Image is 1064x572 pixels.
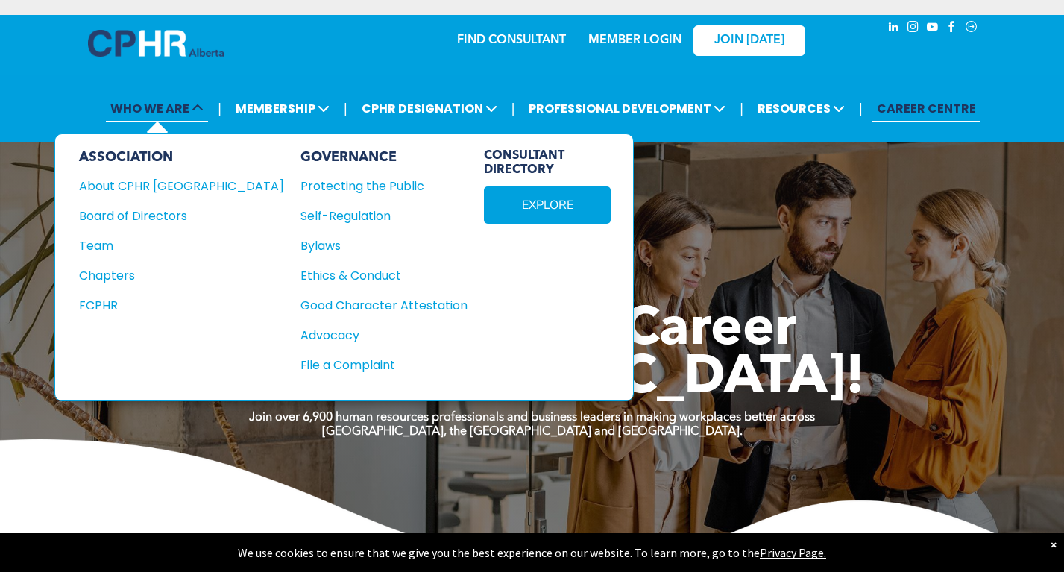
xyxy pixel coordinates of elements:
[79,296,264,315] div: FCPHR
[457,34,566,46] a: FIND CONSULTANT
[714,34,784,48] span: JOIN [DATE]
[760,545,826,560] a: Privacy Page.
[249,412,815,424] strong: Join over 6,900 human resources professionals and business leaders in making workplaces better ac...
[740,93,743,124] li: |
[344,93,347,124] li: |
[963,19,980,39] a: Social network
[79,207,284,225] a: Board of Directors
[300,266,468,285] a: Ethics & Conduct
[300,236,468,255] a: Bylaws
[1051,537,1057,552] div: Dismiss notification
[859,93,863,124] li: |
[905,19,922,39] a: instagram
[79,177,284,195] a: About CPHR [GEOGRAPHIC_DATA]
[944,19,960,39] a: facebook
[925,19,941,39] a: youtube
[300,207,468,225] a: Self-Regulation
[79,266,264,285] div: Chapters
[300,149,468,166] div: GOVERNANCE
[300,177,468,195] a: Protecting the Public
[79,266,284,285] a: Chapters
[300,177,451,195] div: Protecting the Public
[588,34,681,46] a: MEMBER LOGIN
[484,186,611,224] a: EXPLORE
[322,426,743,438] strong: [GEOGRAPHIC_DATA], the [GEOGRAPHIC_DATA] and [GEOGRAPHIC_DATA].
[88,30,224,57] img: A blue and white logo for cp alberta
[79,296,284,315] a: FCPHR
[79,207,264,225] div: Board of Directors
[300,326,468,345] a: Advocacy
[511,93,515,124] li: |
[300,326,451,345] div: Advocacy
[106,95,208,122] span: WHO WE ARE
[231,95,334,122] span: MEMBERSHIP
[79,236,284,255] a: Team
[300,207,451,225] div: Self-Regulation
[300,356,468,374] a: File a Complaint
[79,236,264,255] div: Team
[872,95,980,122] a: CAREER CENTRE
[79,149,284,166] div: ASSOCIATION
[484,149,611,177] span: CONSULTANT DIRECTORY
[300,356,451,374] div: File a Complaint
[79,177,264,195] div: About CPHR [GEOGRAPHIC_DATA]
[524,95,730,122] span: PROFESSIONAL DEVELOPMENT
[300,296,451,315] div: Good Character Attestation
[753,95,849,122] span: RESOURCES
[886,19,902,39] a: linkedin
[300,296,468,315] a: Good Character Attestation
[300,236,451,255] div: Bylaws
[693,25,805,56] a: JOIN [DATE]
[218,93,221,124] li: |
[357,95,502,122] span: CPHR DESIGNATION
[300,266,451,285] div: Ethics & Conduct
